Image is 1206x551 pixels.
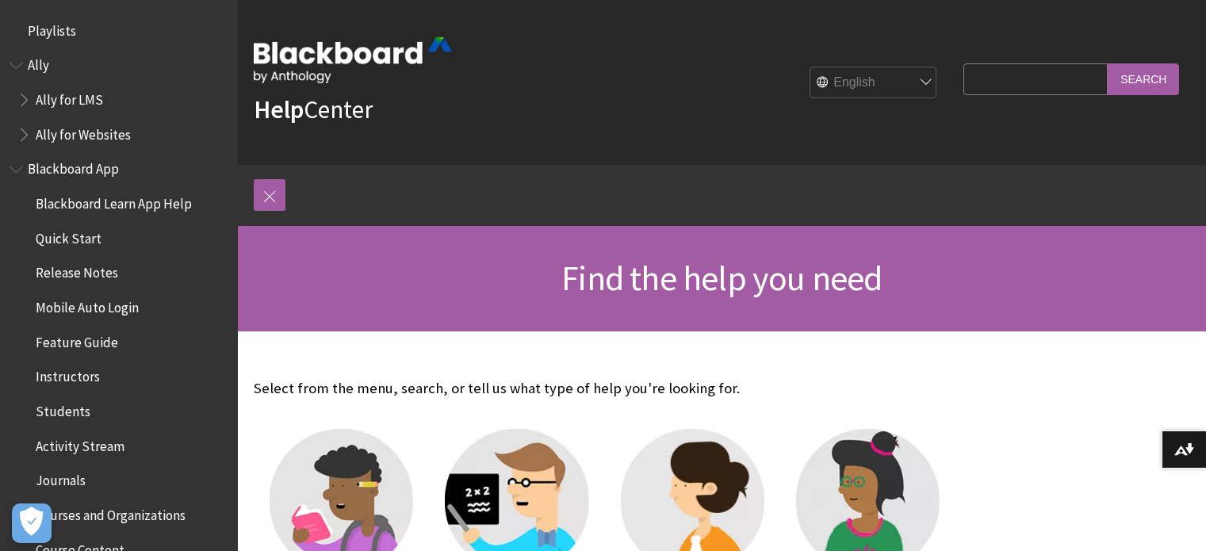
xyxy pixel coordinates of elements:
input: Search [1108,63,1179,94]
strong: Help [254,94,304,125]
span: Blackboard App [28,156,119,178]
span: Ally [28,52,49,74]
span: Find the help you need [561,256,882,300]
span: Students [36,398,90,419]
span: Quick Start [36,225,101,247]
span: Journals [36,468,86,489]
select: Site Language Selector [810,67,937,99]
img: Blackboard by Anthology [254,37,452,83]
span: Blackboard Learn App Help [36,190,192,212]
span: Ally for Websites [36,121,131,143]
nav: Book outline for Playlists [10,17,228,44]
p: Select from the menu, search, or tell us what type of help you're looking for. [254,378,955,399]
span: Ally for LMS [36,86,103,108]
span: Instructors [36,364,100,385]
span: Feature Guide [36,329,118,350]
span: Courses and Organizations [36,502,186,523]
span: Mobile Auto Login [36,294,139,316]
span: Activity Stream [36,433,124,454]
nav: Book outline for Anthology Ally Help [10,52,228,148]
a: HelpCenter [254,94,373,125]
span: Playlists [28,17,76,39]
button: Open Preferences [12,503,52,543]
span: Release Notes [36,260,118,281]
